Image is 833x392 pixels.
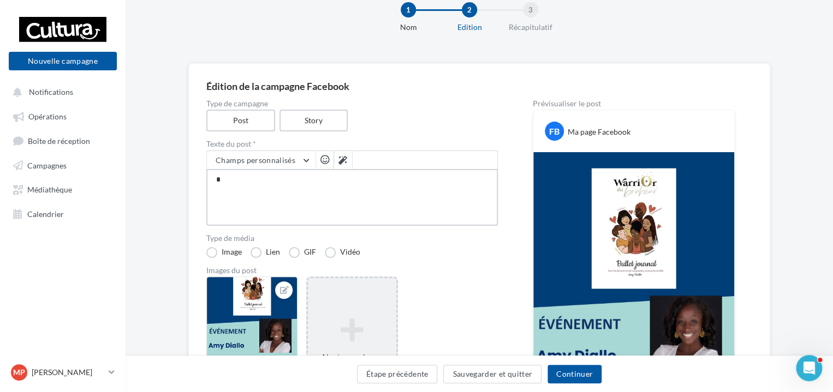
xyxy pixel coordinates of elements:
span: Campagnes [27,160,67,170]
span: MP [13,367,25,378]
span: Calendrier [27,209,64,218]
label: Vidéo [325,247,360,258]
div: Prévisualiser le post [533,100,735,107]
div: Images du post [206,267,498,274]
a: Opérations [7,106,119,125]
iframe: Intercom live chat [796,355,822,381]
button: Nouvelle campagne [9,52,117,70]
label: Lien [251,247,280,258]
span: Boîte de réception [28,136,90,145]
div: Edition [435,22,504,33]
span: Opérations [28,112,67,121]
a: Médiathèque [7,179,119,198]
span: Médiathèque [27,185,72,194]
div: 3 [523,2,538,17]
a: Campagnes [7,155,119,174]
button: Champs personnalisés [207,151,316,170]
div: Ma page Facebook [568,126,630,137]
span: Champs personnalisés [216,155,295,165]
p: [PERSON_NAME] [32,367,104,378]
div: Nom [373,22,443,33]
div: 1 [401,2,416,17]
button: Étape précédente [357,365,438,383]
a: Boîte de réception [7,130,119,150]
label: Story [279,110,348,131]
label: Texte du post * [206,140,498,148]
button: Continuer [548,365,602,383]
div: 2 [462,2,477,17]
a: Calendrier [7,203,119,223]
label: Post [206,110,275,131]
label: GIF [289,247,316,258]
label: Type de média [206,234,498,242]
label: Image [206,247,242,258]
div: FB [545,122,564,141]
div: Récapitulatif [496,22,566,33]
div: Édition de la campagne Facebook [206,81,752,91]
span: Notifications [29,87,73,97]
a: MP [PERSON_NAME] [9,362,117,383]
button: Notifications [7,82,115,101]
button: Sauvegarder et quitter [443,365,542,383]
label: Type de campagne [206,100,498,107]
